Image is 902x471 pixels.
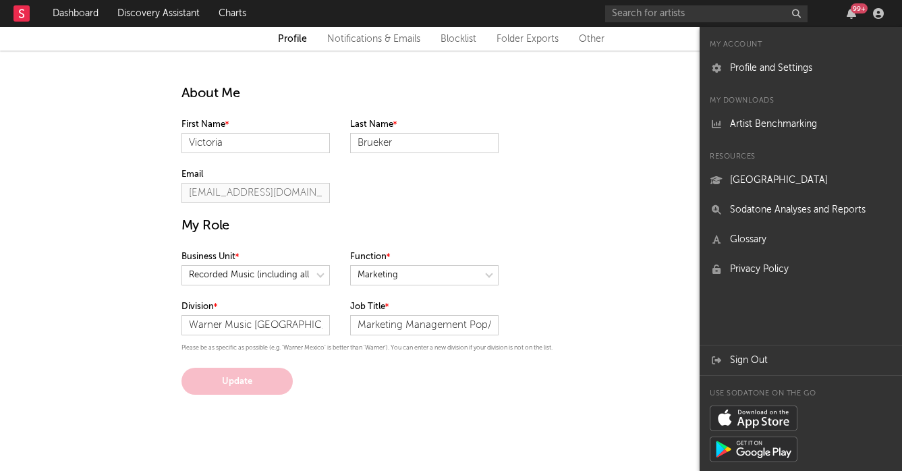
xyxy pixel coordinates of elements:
[441,31,476,47] a: Blocklist
[605,5,808,22] input: Search for artists
[350,133,499,153] input: Your last name
[181,249,330,265] label: Business Unit
[700,386,902,402] div: Use Sodatone on the go
[497,31,559,47] a: Folder Exports
[579,31,604,47] a: Other
[700,195,902,225] a: Sodatone Analyses and Reports
[847,8,856,19] button: 99+
[700,53,902,83] a: Profile and Settings
[700,37,902,53] div: My Account
[181,167,330,183] label: Email
[700,225,902,254] a: Glossary
[350,249,499,265] label: Function
[700,254,902,284] a: Privacy Policy
[181,217,721,235] h1: My Role
[181,342,721,354] p: Please be as specific as possible (e.g. 'Warner Mexico' is better than 'Warner'). You can enter a...
[350,117,499,133] label: Last Name
[851,3,868,13] div: 99 +
[181,117,330,133] label: First Name
[181,133,330,153] input: Your first name
[327,31,420,47] a: Notifications & Emails
[350,299,499,315] label: Job Title
[181,299,330,315] label: Division
[700,109,902,139] a: Artist Benchmarking
[700,93,902,109] div: My Downloads
[700,345,902,375] a: Sign Out
[700,165,902,195] a: [GEOGRAPHIC_DATA]
[181,368,293,395] button: Update
[181,315,330,335] input: Your division
[700,149,902,165] div: Resources
[181,84,721,103] h1: About Me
